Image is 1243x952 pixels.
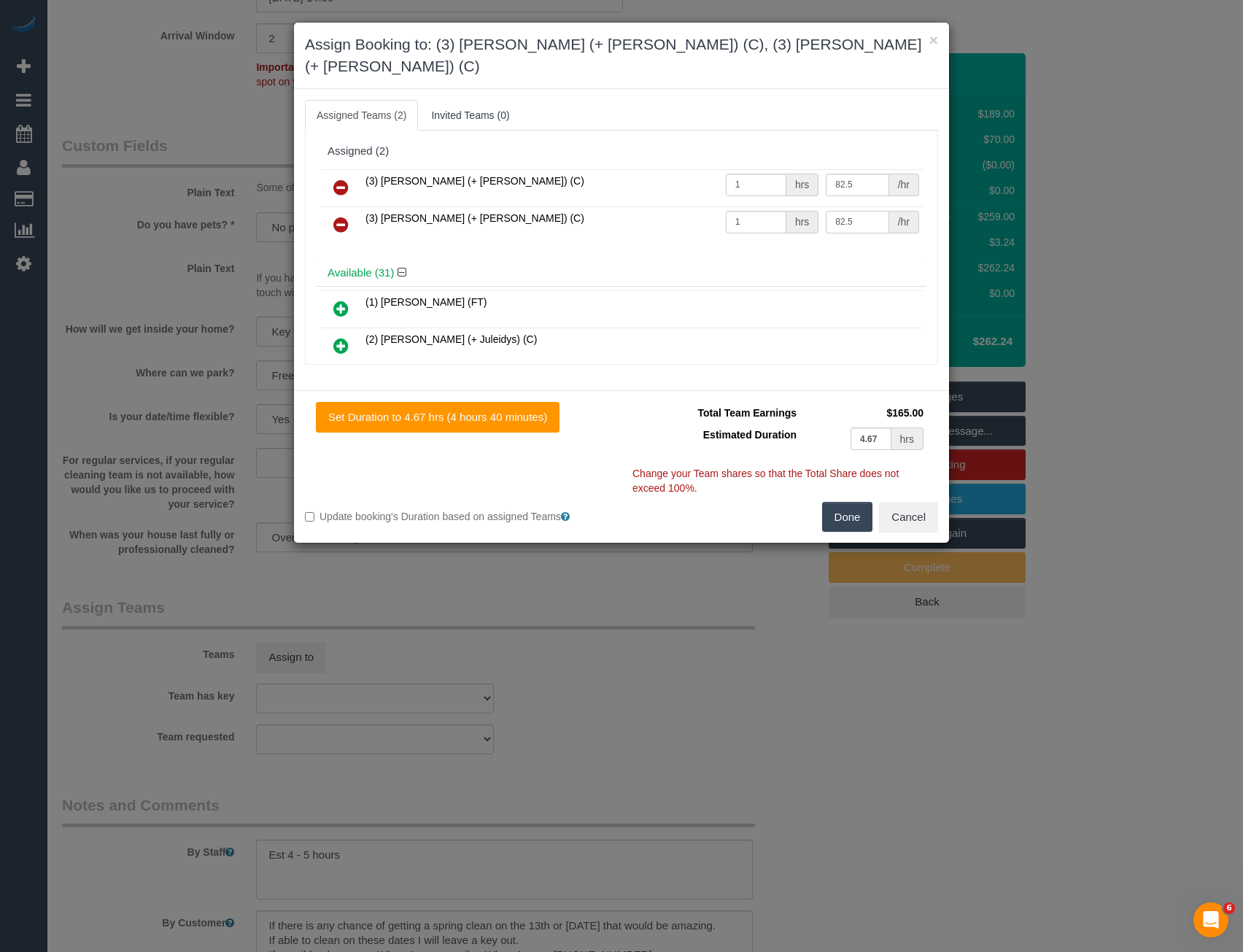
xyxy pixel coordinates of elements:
div: Assigned (2) [328,145,915,158]
div: hrs [891,427,923,450]
div: hrs [786,211,818,233]
span: 6 [1223,902,1235,914]
span: Estimated Duration [703,429,797,441]
span: (1) [PERSON_NAME] (FT) [365,296,487,308]
span: (2) [PERSON_NAME] (+ Juleidys) (C) [365,333,537,345]
a: Invited Teams (0) [419,100,521,131]
td: $165.00 [800,402,927,424]
a: Assigned Teams (2) [305,100,418,131]
h4: Available (31) [328,267,915,279]
label: Update booking's Duration based on assigned Teams [305,509,611,524]
button: Done [822,502,873,533]
div: /hr [889,211,919,233]
div: /hr [889,174,919,196]
button: × [929,32,938,47]
button: Set Duration to 4.67 hrs (4 hours 40 minutes) [316,402,559,433]
h3: Assign Booking to: (3) [PERSON_NAME] (+ [PERSON_NAME]) (C), (3) [PERSON_NAME] (+ [PERSON_NAME]) (C) [305,34,938,77]
span: (3) [PERSON_NAME] (+ [PERSON_NAME]) (C) [365,212,584,224]
td: Total Team Earnings [632,402,800,424]
button: Cancel [879,502,938,533]
iframe: Intercom live chat [1193,902,1228,937]
span: (3) [PERSON_NAME] (+ [PERSON_NAME]) (C) [365,175,584,187]
input: Update booking's Duration based on assigned Teams [305,512,314,522]
div: hrs [786,174,818,196]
